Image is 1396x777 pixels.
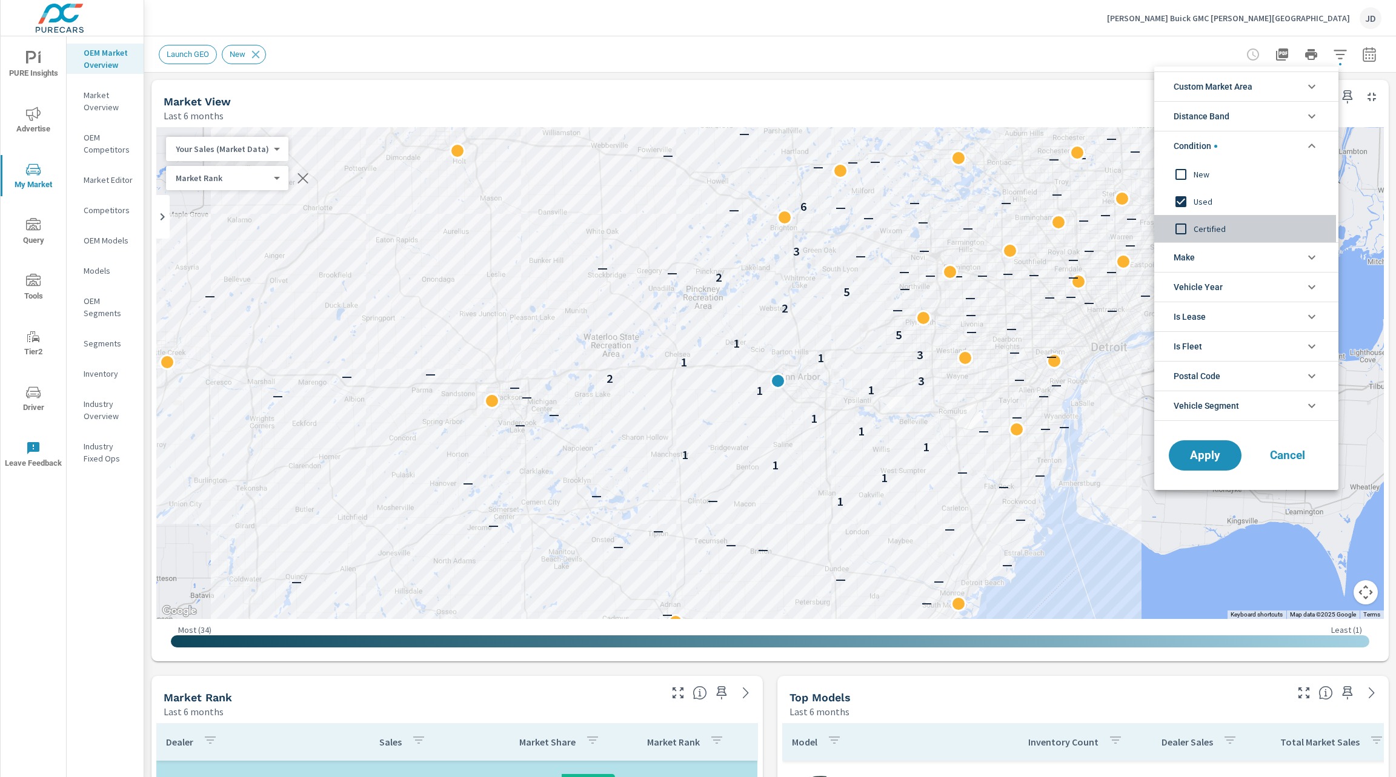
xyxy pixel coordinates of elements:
[1154,67,1338,426] ul: filter options
[1154,215,1336,242] div: Certified
[1174,332,1202,361] span: Is Fleet
[1251,440,1324,471] button: Cancel
[1169,440,1241,471] button: Apply
[1174,362,1220,391] span: Postal Code
[1194,194,1326,209] span: Used
[1194,167,1326,182] span: New
[1194,222,1326,236] span: Certified
[1154,160,1336,188] div: New
[1174,273,1223,302] span: Vehicle Year
[1154,188,1336,215] div: Used
[1174,131,1217,160] span: Condition
[1174,243,1195,272] span: Make
[1181,450,1229,461] span: Apply
[1263,450,1312,461] span: Cancel
[1174,302,1206,331] span: Is Lease
[1174,391,1239,420] span: Vehicle Segment
[1174,102,1229,131] span: Distance Band
[1174,72,1252,101] span: Custom Market Area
